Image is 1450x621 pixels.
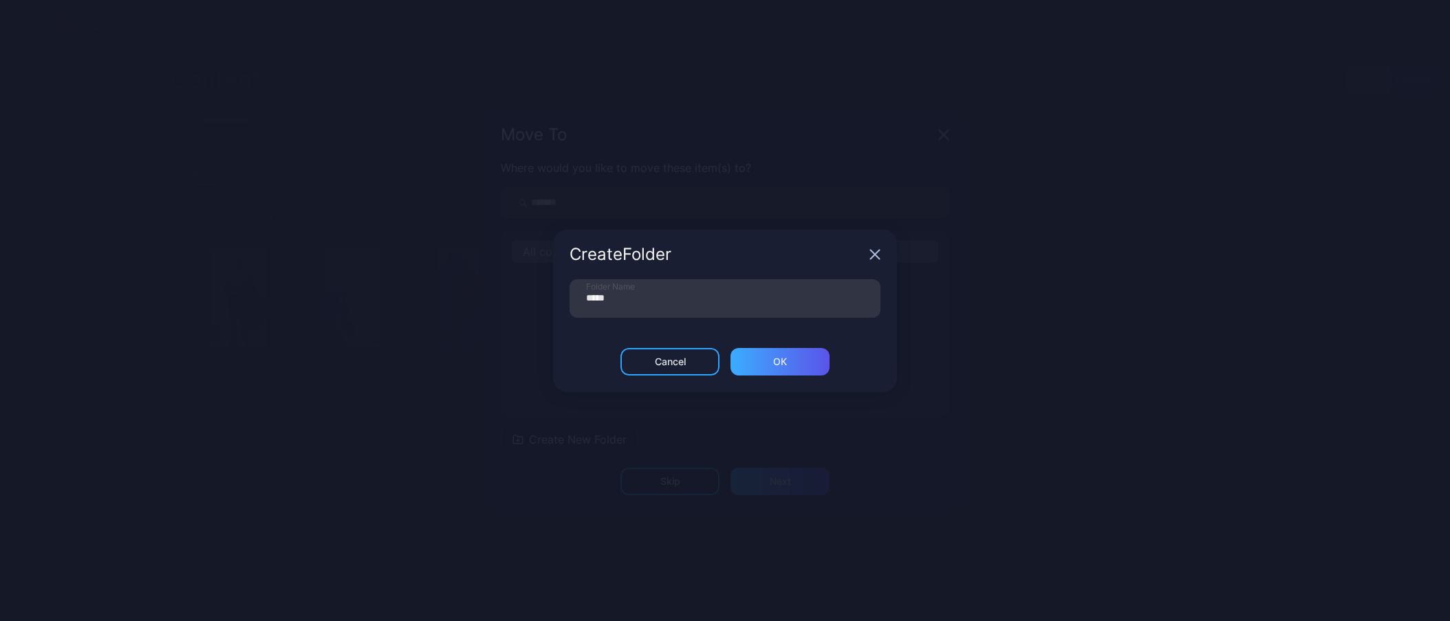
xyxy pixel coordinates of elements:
[570,246,864,263] div: Create Folder
[655,356,686,367] div: Cancel
[773,356,787,367] div: ОК
[570,279,880,318] input: Folder Name
[620,348,719,375] button: Cancel
[731,348,830,375] button: ОК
